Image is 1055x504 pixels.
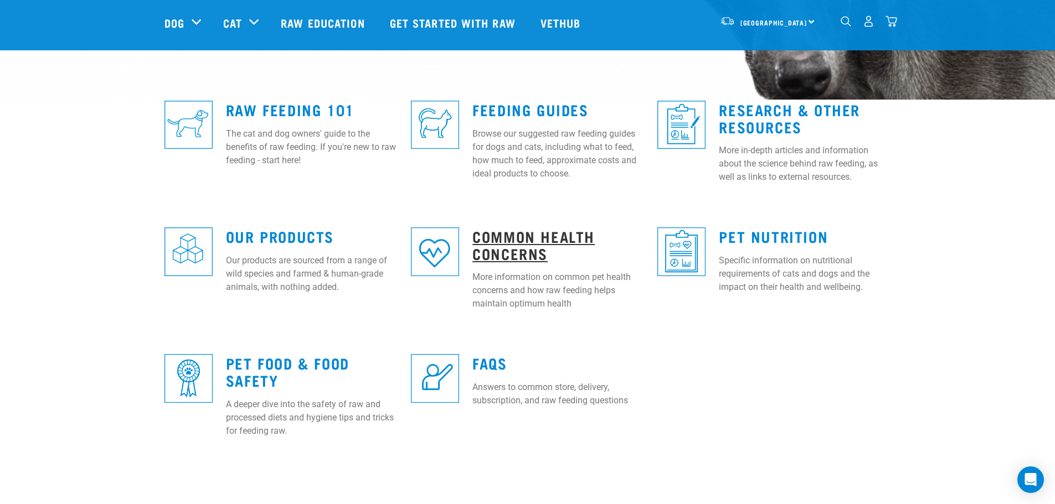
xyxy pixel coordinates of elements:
[740,20,807,24] span: [GEOGRAPHIC_DATA]
[226,127,398,167] p: The cat and dog owners' guide to the benefits of raw feeding. If you're new to raw feeding - star...
[164,354,213,402] img: re-icons-rosette-sq-blue.png
[863,15,874,27] img: user.png
[529,1,595,45] a: Vethub
[657,101,706,149] img: re-icons-healthcheck1-sq-blue.png
[411,227,459,276] img: re-icons-heart-sq-blue.png
[270,1,378,45] a: Raw Education
[841,16,851,27] img: home-icon-1@2x.png
[472,358,507,367] a: FAQs
[1017,466,1044,493] div: Open Intercom Messenger
[472,271,644,310] p: More information on common pet health concerns and how raw feeding helps maintain optimum health
[226,254,398,294] p: Our products are sourced from a range of wild species and farmed & human-grade animals, with noth...
[164,227,213,276] img: re-icons-cubes2-sq-blue.png
[472,381,644,407] p: Answers to common store, delivery, subscription, and raw feeding questions
[226,232,334,240] a: Our Products
[719,105,860,131] a: Research & Other Resources
[472,127,644,180] p: Browse our suggested raw feeding guides for dogs and cats, including what to feed, how much to fe...
[223,14,242,31] a: Cat
[226,398,398,438] p: A deeper dive into the safety of raw and processed diets and hygiene tips and tricks for feeding ...
[411,354,459,402] img: re-icons-faq-sq-blue.png
[164,14,184,31] a: Dog
[886,15,897,27] img: home-icon@2x.png
[411,101,459,149] img: re-icons-cat2-sq-blue.png
[379,1,529,45] a: Get started with Raw
[720,16,735,26] img: van-moving.png
[226,358,349,384] a: Pet Food & Food Safety
[719,254,891,294] p: Specific information on nutritional requirements of cats and dogs and the impact on their health ...
[719,232,828,240] a: Pet Nutrition
[226,105,354,113] a: Raw Feeding 101
[472,232,595,257] a: Common Health Concerns
[472,105,588,113] a: Feeding Guides
[719,144,891,184] p: More in-depth articles and information about the science behind raw feeding, as well as links to ...
[657,227,706,276] img: re-icons-healthcheck3-sq-blue.png
[164,101,213,149] img: re-icons-dog3-sq-blue.png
